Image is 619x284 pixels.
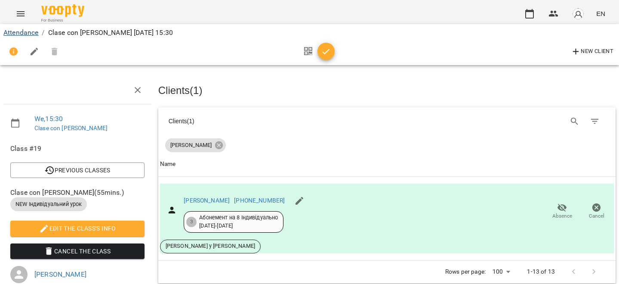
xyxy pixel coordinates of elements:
[234,197,285,204] a: [PHONE_NUMBER]
[184,197,230,204] a: [PERSON_NAME]
[34,270,86,278] a: [PERSON_NAME]
[3,28,38,37] a: Attendance
[572,8,584,20] img: avatar_s.png
[42,28,44,38] li: /
[160,242,260,250] span: [PERSON_NAME] y [PERSON_NAME]
[160,159,614,169] span: Name
[445,268,486,276] p: Rows per page:
[579,200,614,224] button: Cancel
[596,9,605,18] span: EN
[48,28,173,38] p: Clase con [PERSON_NAME] [DATE] 15:30
[10,162,145,178] button: Previous Classes
[41,18,84,23] span: For Business
[17,165,138,175] span: Previous Classes
[10,221,145,236] button: Edit the class's Info
[569,45,616,59] button: New Client
[34,125,108,131] a: Clase con [PERSON_NAME]
[160,159,176,169] div: Name
[158,107,616,135] div: Table Toolbar
[165,138,226,152] div: [PERSON_NAME]
[3,28,616,38] nav: breadcrumb
[489,265,513,278] div: 100
[527,268,554,276] p: 1-13 of 13
[10,3,31,24] button: Menu
[564,111,585,132] button: Search
[589,212,604,220] span: Cancel
[199,214,278,230] div: Абонемент на 8 Індивідуально [DATE] - [DATE]
[41,4,84,17] img: Voopty Logo
[593,6,609,22] button: EN
[165,141,217,149] span: [PERSON_NAME]
[169,117,379,125] div: Clients ( 1 )
[571,47,613,57] span: New Client
[158,85,616,96] h3: Clients ( 1 )
[585,111,605,132] button: Filter
[10,243,145,259] button: Cancel the class
[10,187,145,198] span: Clase con [PERSON_NAME] ( 55 mins. )
[34,115,63,123] a: We , 15:30
[10,144,145,154] span: Class #19
[10,200,87,208] span: NEW Індивідуальний урок
[545,200,579,224] button: Absence
[17,223,138,234] span: Edit the class's Info
[160,159,176,169] div: Sort
[552,212,572,220] span: Absence
[186,217,197,227] div: 3
[17,246,138,256] span: Cancel the class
